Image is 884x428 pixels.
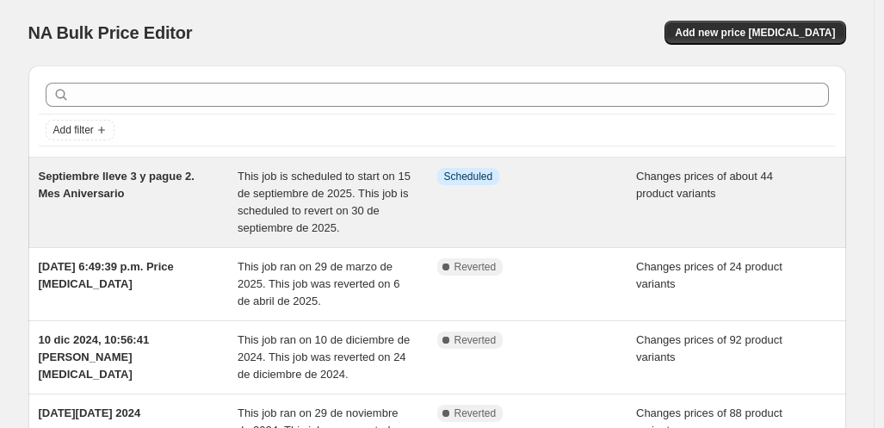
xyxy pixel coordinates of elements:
button: Add new price [MEDICAL_DATA] [665,21,845,45]
span: Reverted [454,406,497,420]
button: Add filter [46,120,114,140]
span: Add filter [53,123,94,137]
span: Scheduled [444,170,493,183]
span: Changes prices of 92 product variants [636,333,782,363]
span: This job is scheduled to start on 15 de septiembre de 2025. This job is scheduled to revert on 30... [238,170,411,234]
span: [DATE][DATE] 2024 [39,406,141,419]
span: [DATE] 6:49:39 p.m. Price [MEDICAL_DATA] [39,260,174,290]
span: Reverted [454,260,497,274]
span: Reverted [454,333,497,347]
span: Changes prices of about 44 product variants [636,170,773,200]
span: 10 dic 2024, 10:56:41 [PERSON_NAME] [MEDICAL_DATA] [39,333,150,381]
span: This job ran on 29 de marzo de 2025. This job was reverted on 6 de abril de 2025. [238,260,399,307]
span: Add new price [MEDICAL_DATA] [675,26,835,40]
span: Septiembre lleve 3 y pague 2. Mes Aniversario [39,170,195,200]
span: This job ran on 10 de diciembre de 2024. This job was reverted on 24 de diciembre de 2024. [238,333,410,381]
span: Changes prices of 24 product variants [636,260,782,290]
span: NA Bulk Price Editor [28,23,193,42]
